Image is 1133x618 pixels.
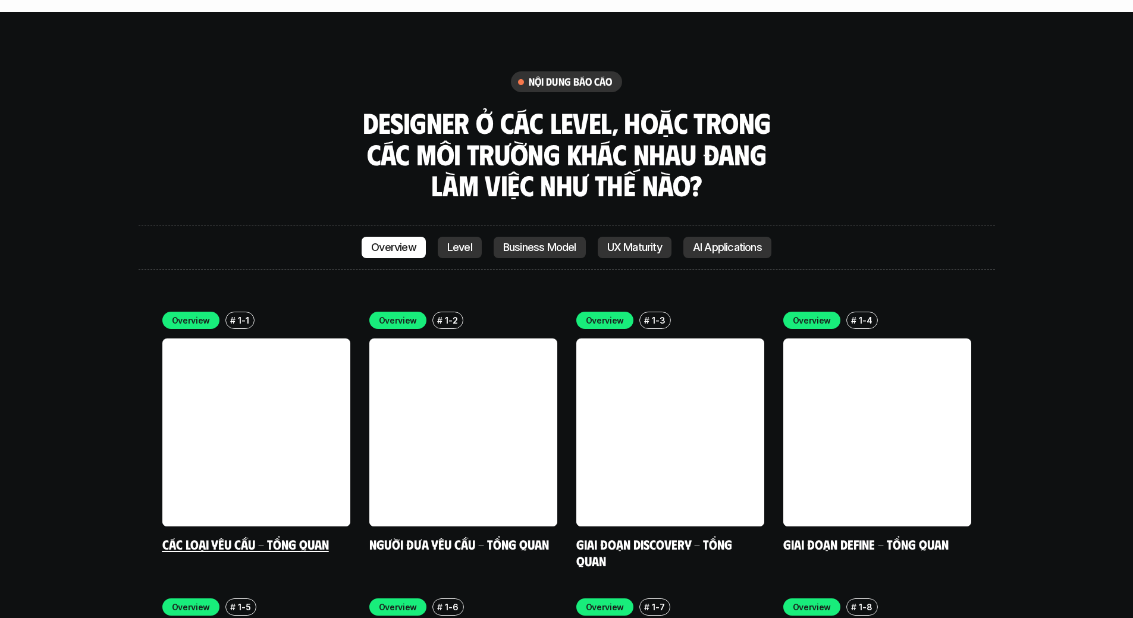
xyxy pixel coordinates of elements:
[447,241,472,253] p: Level
[379,314,418,327] p: Overview
[371,241,416,253] p: Overview
[230,316,236,325] h6: #
[445,314,457,327] p: 1-2
[172,601,211,613] p: Overview
[576,536,735,569] a: Giai đoạn Discovery - Tổng quan
[693,241,762,253] p: AI Applications
[683,237,771,258] a: AI Applications
[586,601,624,613] p: Overview
[586,314,624,327] p: Overview
[162,536,329,552] a: Các loại yêu cầu - Tổng quan
[359,107,775,201] h3: Designer ở các level, hoặc trong các môi trường khác nhau đang làm việc như thế nào?
[793,314,831,327] p: Overview
[438,237,482,258] a: Level
[362,237,426,258] a: Overview
[238,314,249,327] p: 1-1
[379,601,418,613] p: Overview
[652,314,665,327] p: 1-3
[793,601,831,613] p: Overview
[437,316,442,325] h6: #
[503,241,576,253] p: Business Model
[445,601,458,613] p: 1-6
[529,75,613,89] h6: nội dung báo cáo
[851,316,856,325] h6: #
[607,241,662,253] p: UX Maturity
[369,536,549,552] a: Người đưa yêu cầu - Tổng quan
[859,601,872,613] p: 1-8
[644,316,649,325] h6: #
[437,603,442,611] h6: #
[859,314,872,327] p: 1-4
[851,603,856,611] h6: #
[172,314,211,327] p: Overview
[598,237,671,258] a: UX Maturity
[652,601,664,613] p: 1-7
[238,601,250,613] p: 1-5
[494,237,586,258] a: Business Model
[783,536,949,552] a: Giai đoạn Define - Tổng quan
[230,603,236,611] h6: #
[644,603,649,611] h6: #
